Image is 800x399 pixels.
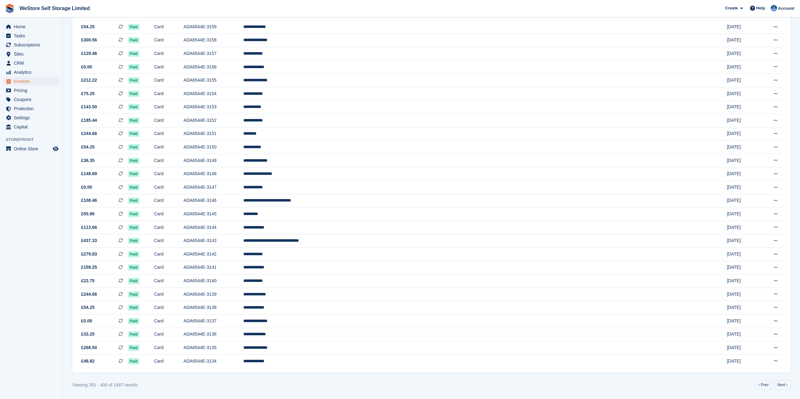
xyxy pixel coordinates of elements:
span: Protection [14,104,52,113]
a: WeStore Self Storage Limited [17,3,92,13]
td: Card [154,181,184,194]
span: Create [725,5,738,11]
td: [DATE] [727,341,759,355]
span: £143.50 [81,104,97,110]
a: Preview store [52,145,59,153]
span: Paid [128,158,140,164]
td: [DATE] [727,288,759,301]
span: Paid [128,318,140,324]
span: £148.69 [81,170,97,177]
td: ADA6544E-3146 [184,194,243,208]
span: Invoices [14,77,52,86]
span: £300.56 [81,37,97,43]
td: ADA6544E-3138 [184,301,243,315]
span: Home [14,22,52,31]
td: ADA6544E-3155 [184,74,243,87]
span: £48.82 [81,358,95,364]
td: ADA6544E-3154 [184,87,243,100]
td: ADA6544E-3136 [184,328,243,341]
span: Help [756,5,765,11]
a: menu [3,95,59,104]
nav: Pages [754,380,792,390]
a: Next [774,380,791,390]
td: [DATE] [727,47,759,61]
td: ADA6544E-3152 [184,114,243,127]
td: ADA6544E-3148 [184,167,243,181]
span: £55.96 [81,211,95,217]
td: [DATE] [727,20,759,34]
td: Card [154,234,184,248]
span: Paid [128,278,140,284]
td: [DATE] [727,274,759,288]
td: [DATE] [727,181,759,194]
span: Paid [128,251,140,257]
td: [DATE] [727,208,759,221]
td: [DATE] [727,74,759,87]
td: [DATE] [727,167,759,181]
span: £36.35 [81,157,95,164]
span: £244.66 [81,291,97,298]
a: menu [3,40,59,49]
a: menu [3,59,59,67]
span: Paid [128,91,140,97]
td: ADA6544E-3141 [184,261,243,274]
td: ADA6544E-3139 [184,288,243,301]
td: Card [154,208,184,221]
a: menu [3,144,59,153]
span: Paid [128,51,140,57]
td: Card [154,328,184,341]
td: [DATE] [727,221,759,234]
td: Card [154,34,184,47]
span: Pricing [14,86,52,95]
span: Paid [128,211,140,217]
span: £244.66 [81,130,97,137]
a: Previous [755,380,772,390]
td: Card [154,301,184,315]
td: Card [154,47,184,61]
td: Card [154,167,184,181]
span: Paid [128,331,140,337]
td: ADA6544E-3157 [184,47,243,61]
td: ADA6544E-3134 [184,354,243,368]
td: [DATE] [727,127,759,141]
img: stora-icon-8386f47178a22dfd0bd8f6a31ec36ba5ce8667c1dd55bd0f319d3a0aa187defe.svg [5,4,14,13]
span: £108.46 [81,197,97,204]
span: Paid [128,37,140,43]
span: Paid [128,305,140,311]
td: ADA6544E-3158 [184,34,243,47]
td: ADA6544E-3159 [184,20,243,34]
span: Paid [128,184,140,191]
a: menu [3,22,59,31]
td: ADA6544E-3150 [184,141,243,154]
td: [DATE] [727,154,759,167]
a: menu [3,122,59,131]
span: Paid [128,345,140,351]
td: [DATE] [727,87,759,100]
a: menu [3,50,59,58]
span: Tasks [14,31,52,40]
td: Card [154,261,184,274]
td: [DATE] [727,248,759,261]
a: menu [3,104,59,113]
span: CRM [14,59,52,67]
span: Paid [128,264,140,271]
td: Card [154,194,184,208]
span: Paid [128,358,140,364]
span: £437.33 [81,237,97,244]
td: Card [154,354,184,368]
td: [DATE] [727,328,759,341]
td: Card [154,114,184,127]
td: [DATE] [727,141,759,154]
td: [DATE] [727,34,759,47]
span: Paid [128,117,140,124]
span: Paid [128,291,140,298]
span: £185.44 [81,117,97,124]
td: [DATE] [727,261,759,274]
span: Paid [128,238,140,244]
a: menu [3,77,59,86]
td: ADA6544E-3145 [184,208,243,221]
td: [DATE] [727,234,759,248]
span: Paid [128,131,140,137]
td: ADA6544E-3156 [184,60,243,74]
td: ADA6544E-3135 [184,341,243,355]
